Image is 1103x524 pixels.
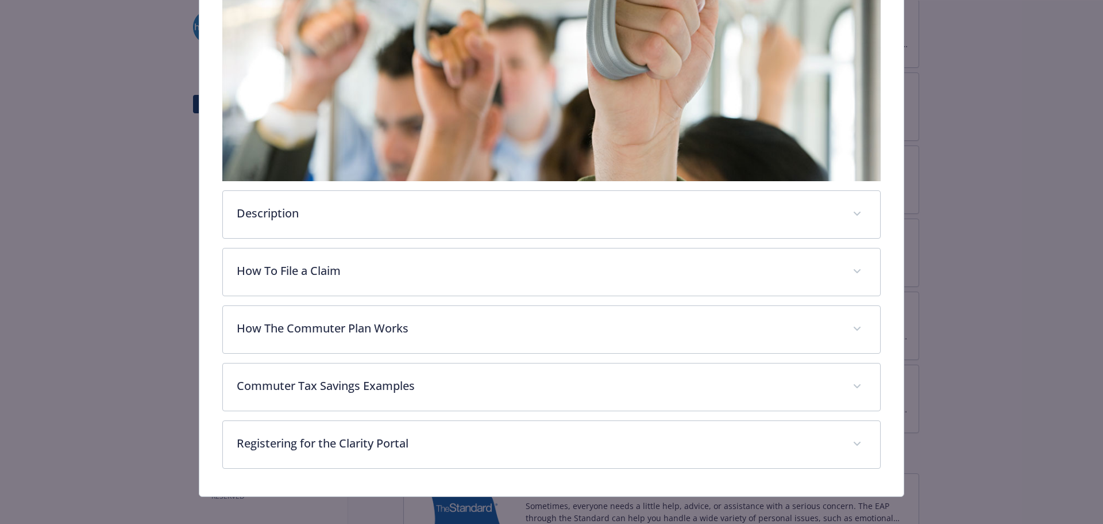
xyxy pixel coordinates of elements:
p: Description [237,205,839,222]
div: Registering for the Clarity Portal [223,421,881,468]
p: Registering for the Clarity Portal [237,435,839,452]
p: How To File a Claim [237,262,839,280]
p: How The Commuter Plan Works [237,320,839,337]
div: Commuter Tax Savings Examples [223,364,881,411]
div: How To File a Claim [223,248,881,296]
div: Description [223,191,881,238]
p: Commuter Tax Savings Examples [237,377,839,395]
div: How The Commuter Plan Works [223,306,881,353]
